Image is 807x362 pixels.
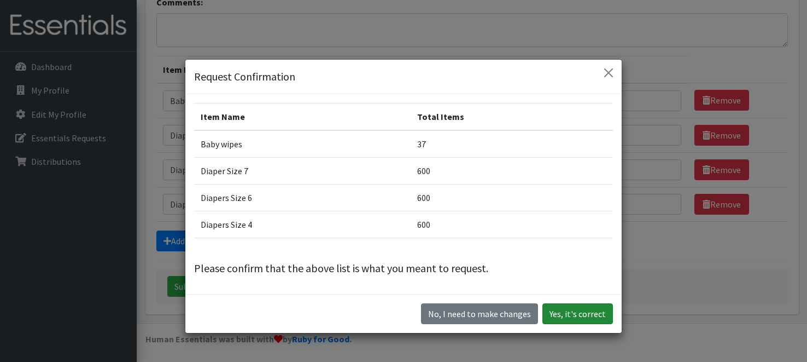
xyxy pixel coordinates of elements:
[411,185,613,211] td: 600
[194,158,411,185] td: Diaper Size 7
[600,64,617,82] button: Close
[421,303,538,324] button: No I need to make changes
[194,185,411,211] td: Diapers Size 6
[411,130,613,158] td: 37
[411,104,613,131] th: Total Items
[542,303,613,324] button: Yes, it's correct
[194,260,613,277] p: Please confirm that the above list is what you meant to request.
[411,158,613,185] td: 600
[194,104,411,131] th: Item Name
[194,68,295,85] h5: Request Confirmation
[194,211,411,238] td: Diapers Size 4
[194,130,411,158] td: Baby wipes
[411,211,613,238] td: 600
